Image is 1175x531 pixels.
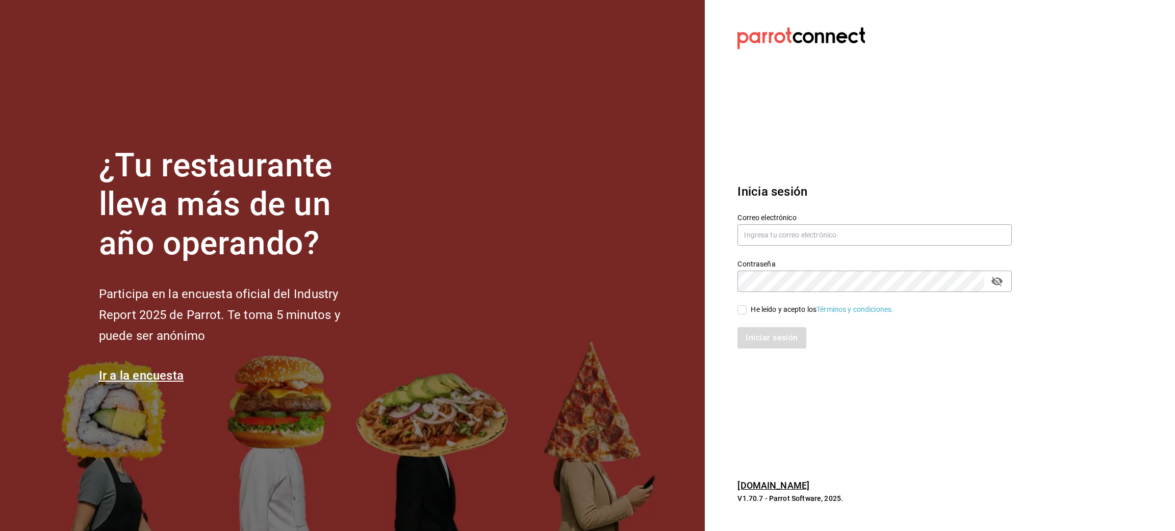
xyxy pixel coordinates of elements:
label: Correo electrónico [737,214,1012,221]
h1: ¿Tu restaurante lleva más de un año operando? [99,146,374,263]
a: [DOMAIN_NAME] [737,480,809,491]
div: He leído y acepto los [751,304,893,315]
input: Ingresa tu correo electrónico [737,224,1012,246]
label: Contraseña [737,260,1012,267]
h3: Inicia sesión [737,182,1012,201]
button: passwordField [988,273,1006,290]
h2: Participa en la encuesta oficial del Industry Report 2025 de Parrot. Te toma 5 minutos y puede se... [99,284,374,346]
p: V1.70.7 - Parrot Software, 2025. [737,493,1012,503]
a: Términos y condiciones. [816,305,893,313]
a: Ir a la encuesta [99,368,184,383]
